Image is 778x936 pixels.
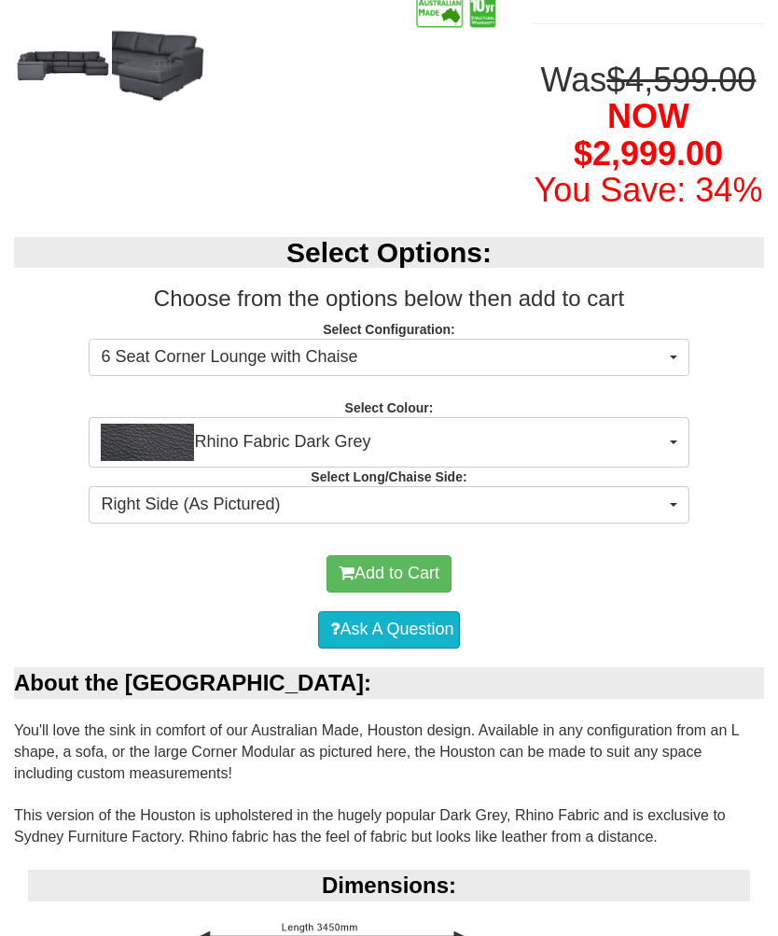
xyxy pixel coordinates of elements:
[533,62,764,209] h1: Was
[606,61,756,99] del: $4,599.00
[101,493,664,517] span: Right Side (As Pictured)
[101,424,664,461] span: Rhino Fabric Dark Grey
[14,286,764,311] h3: Choose from the options below then add to cart
[28,870,750,901] div: Dimensions:
[326,555,452,593] button: Add to Cart
[311,469,466,484] strong: Select Long/Chaise Side:
[323,322,455,337] strong: Select Configuration:
[14,667,764,699] div: About the [GEOGRAPHIC_DATA]:
[574,97,723,173] span: NOW $2,999.00
[101,345,664,370] span: 6 Seat Corner Lounge with Chaise
[535,171,763,209] font: You Save: 34%
[89,339,688,376] button: 6 Seat Corner Lounge with Chaise
[318,611,459,649] a: Ask A Question
[101,424,194,461] img: Rhino Fabric Dark Grey
[89,417,688,468] button: Rhino Fabric Dark GreyRhino Fabric Dark Grey
[89,486,688,524] button: Right Side (As Pictured)
[286,237,492,268] b: Select Options:
[345,400,434,415] strong: Select Colour:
